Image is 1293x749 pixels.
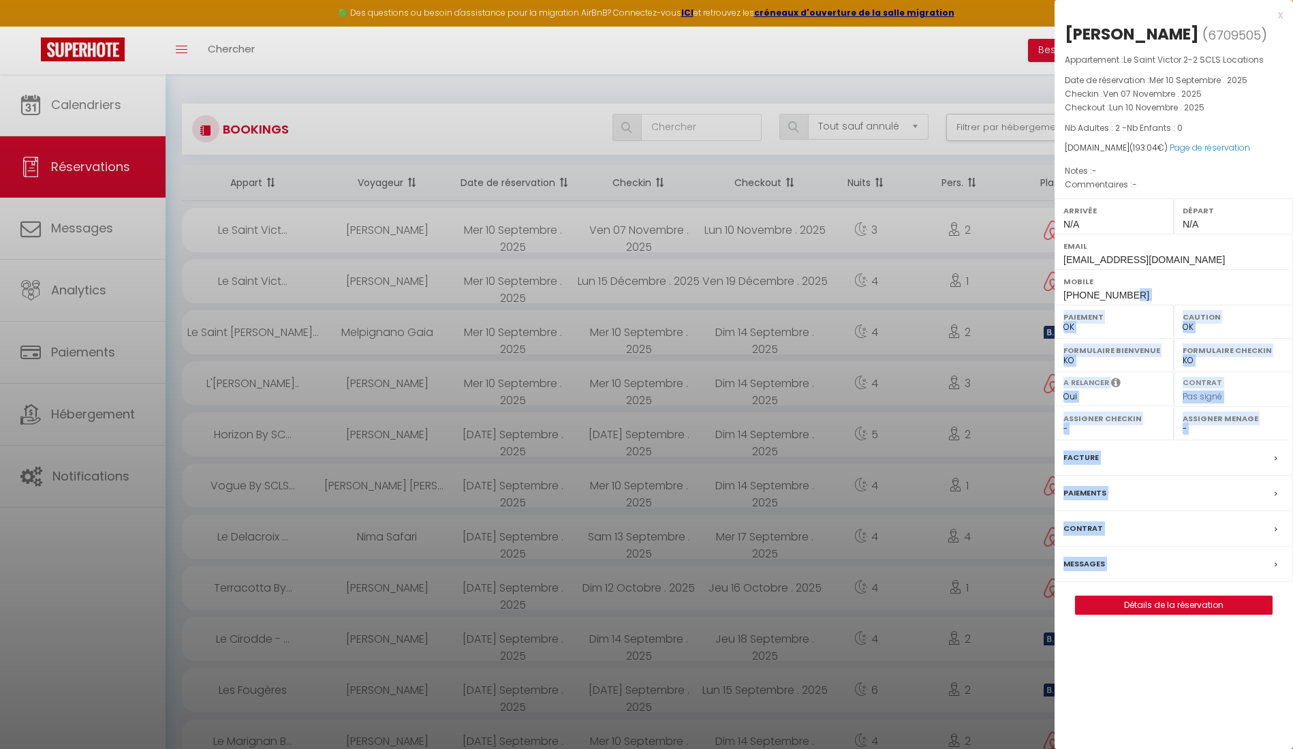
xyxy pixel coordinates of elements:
[1183,412,1284,425] label: Assigner Menage
[1111,377,1121,392] i: Sélectionner OUI si vous souhaiter envoyer les séquences de messages post-checkout
[1055,7,1283,23] div: x
[1075,596,1273,615] button: Détails de la réservation
[1103,88,1202,100] span: Ven 07 Novembre . 2025
[1130,142,1168,153] span: ( €)
[1063,412,1165,425] label: Assigner Checkin
[1063,254,1225,265] span: [EMAIL_ADDRESS][DOMAIN_NAME]
[1063,239,1284,253] label: Email
[1133,142,1157,153] span: 193.04
[1183,310,1284,324] label: Caution
[1127,122,1183,134] span: Nb Enfants : 0
[1063,219,1079,230] span: N/A
[1183,391,1222,402] span: Pas signé
[1063,450,1099,465] label: Facture
[1183,204,1284,217] label: Départ
[11,5,52,46] button: Ouvrir le widget de chat LiveChat
[1065,164,1283,178] p: Notes :
[1065,101,1283,114] p: Checkout :
[1065,142,1283,155] div: [DOMAIN_NAME]
[1063,290,1149,301] span: [PHONE_NUMBER]
[1123,54,1264,65] span: Le Saint Victor 2-2 SCLS Locations
[1183,219,1198,230] span: N/A
[1132,179,1137,190] span: -
[1063,310,1165,324] label: Paiement
[1208,27,1261,44] span: 6709505
[1065,178,1283,192] p: Commentaires :
[1063,377,1109,388] label: A relancer
[1065,74,1283,87] p: Date de réservation :
[1063,204,1165,217] label: Arrivée
[1063,343,1165,357] label: Formulaire Bienvenue
[1065,122,1183,134] span: Nb Adultes : 2 -
[1109,102,1204,113] span: Lun 10 Novembre . 2025
[1063,521,1103,536] label: Contrat
[1063,557,1105,571] label: Messages
[1063,275,1284,288] label: Mobile
[1183,343,1284,357] label: Formulaire Checkin
[1183,377,1222,386] label: Contrat
[1065,23,1199,45] div: [PERSON_NAME]
[1092,165,1097,177] span: -
[1065,87,1283,101] p: Checkin :
[1063,486,1106,500] label: Paiements
[1202,25,1267,44] span: ( )
[1170,142,1250,153] a: Page de réservation
[1076,596,1272,614] a: Détails de la réservation
[1149,74,1247,86] span: Mer 10 Septembre . 2025
[1065,53,1283,67] p: Appartement :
